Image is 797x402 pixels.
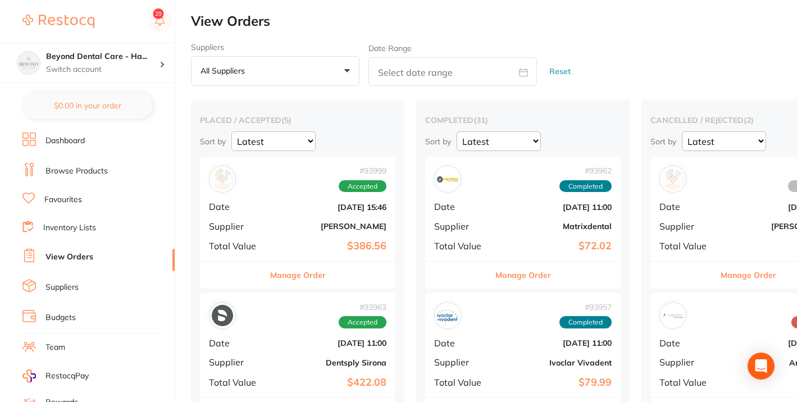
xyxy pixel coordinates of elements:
[559,180,612,193] span: Completed
[22,369,36,382] img: RestocqPay
[274,240,386,252] b: $386.56
[45,135,85,147] a: Dashboard
[368,44,412,53] label: Date Range
[339,303,386,312] span: # 93963
[212,168,233,190] img: Adam Dental
[44,194,82,205] a: Favourites
[339,166,386,175] span: # 93999
[22,15,94,28] img: Restocq Logo
[274,203,386,212] b: [DATE] 15:46
[339,316,386,328] span: Accepted
[437,305,458,326] img: Ivoclar Vivadent
[546,57,574,86] button: Reset
[22,369,89,382] a: RestocqPay
[437,168,458,190] img: Matrixdental
[200,136,226,147] p: Sort by
[559,303,612,312] span: # 93957
[434,221,490,231] span: Supplier
[209,202,265,212] span: Date
[212,305,233,326] img: Dentsply Sirona
[191,43,359,52] label: Suppliers
[559,166,612,175] span: # 93962
[45,371,89,382] span: RestocqPay
[46,51,160,62] h4: Beyond Dental Care - Hamilton
[659,338,716,348] span: Date
[209,241,265,251] span: Total Value
[45,312,76,323] a: Budgets
[191,56,359,86] button: All suppliers
[659,377,716,387] span: Total Value
[748,353,775,380] div: Open Intercom Messenger
[339,180,386,193] span: Accepted
[45,166,108,177] a: Browse Products
[368,57,537,86] input: Select date range
[434,241,490,251] span: Total Value
[200,157,395,289] div: Adam Dental#93999AcceptedDate[DATE] 15:46Supplier[PERSON_NAME]Total Value$386.56Manage Order
[659,202,716,212] span: Date
[209,357,265,367] span: Supplier
[45,342,65,353] a: Team
[274,358,386,367] b: Dentsply Sirona
[499,203,612,212] b: [DATE] 11:00
[200,115,395,125] h2: placed / accepted ( 5 )
[17,52,40,74] img: Beyond Dental Care - Hamilton
[425,136,451,147] p: Sort by
[434,357,490,367] span: Supplier
[191,13,797,29] h2: View Orders
[659,221,716,231] span: Supplier
[495,262,551,289] button: Manage Order
[45,252,93,263] a: View Orders
[499,377,612,389] b: $79.99
[274,339,386,348] b: [DATE] 11:00
[650,136,676,147] p: Sort by
[209,377,265,387] span: Total Value
[274,377,386,389] b: $422.08
[22,8,94,34] a: Restocq Logo
[270,262,326,289] button: Manage Order
[662,168,684,190] img: Adam Dental
[45,282,79,293] a: Suppliers
[434,377,490,387] span: Total Value
[434,338,490,348] span: Date
[721,262,776,289] button: Manage Order
[659,357,716,367] span: Supplier
[499,358,612,367] b: Ivoclar Vivadent
[46,64,160,75] p: Switch account
[43,222,96,234] a: Inventory Lists
[659,241,716,251] span: Total Value
[434,202,490,212] span: Date
[274,222,386,231] b: [PERSON_NAME]
[209,221,265,231] span: Supplier
[22,92,152,119] button: $0.00 in your order
[209,338,265,348] span: Date
[201,66,249,76] p: All suppliers
[559,316,612,328] span: Completed
[499,222,612,231] b: Matrixdental
[425,115,621,125] h2: completed ( 31 )
[499,339,612,348] b: [DATE] 11:00
[662,305,684,326] img: Amalgadent
[499,240,612,252] b: $72.02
